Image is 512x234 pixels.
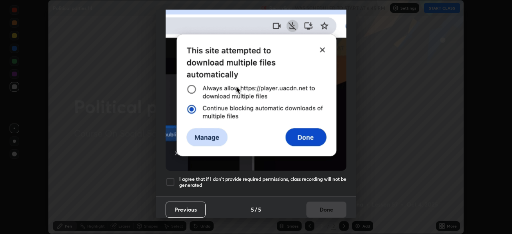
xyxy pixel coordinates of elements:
[179,176,346,188] h5: I agree that if I don't provide required permissions, class recording will not be generated
[251,205,254,214] h4: 5
[258,205,261,214] h4: 5
[255,205,257,214] h4: /
[166,202,206,218] button: Previous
